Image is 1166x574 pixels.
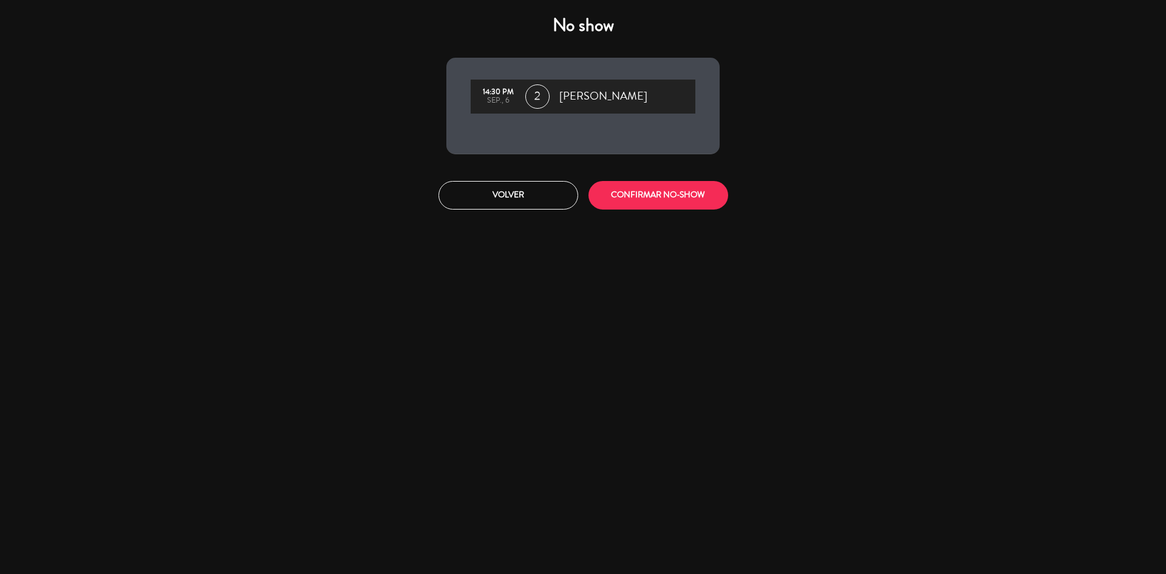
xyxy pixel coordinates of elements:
span: 2 [525,84,550,109]
div: sep., 6 [477,97,519,105]
div: 14:30 PM [477,88,519,97]
span: [PERSON_NAME] [559,87,647,106]
h4: No show [446,15,720,36]
button: CONFIRMAR NO-SHOW [588,181,728,210]
button: Volver [438,181,578,210]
